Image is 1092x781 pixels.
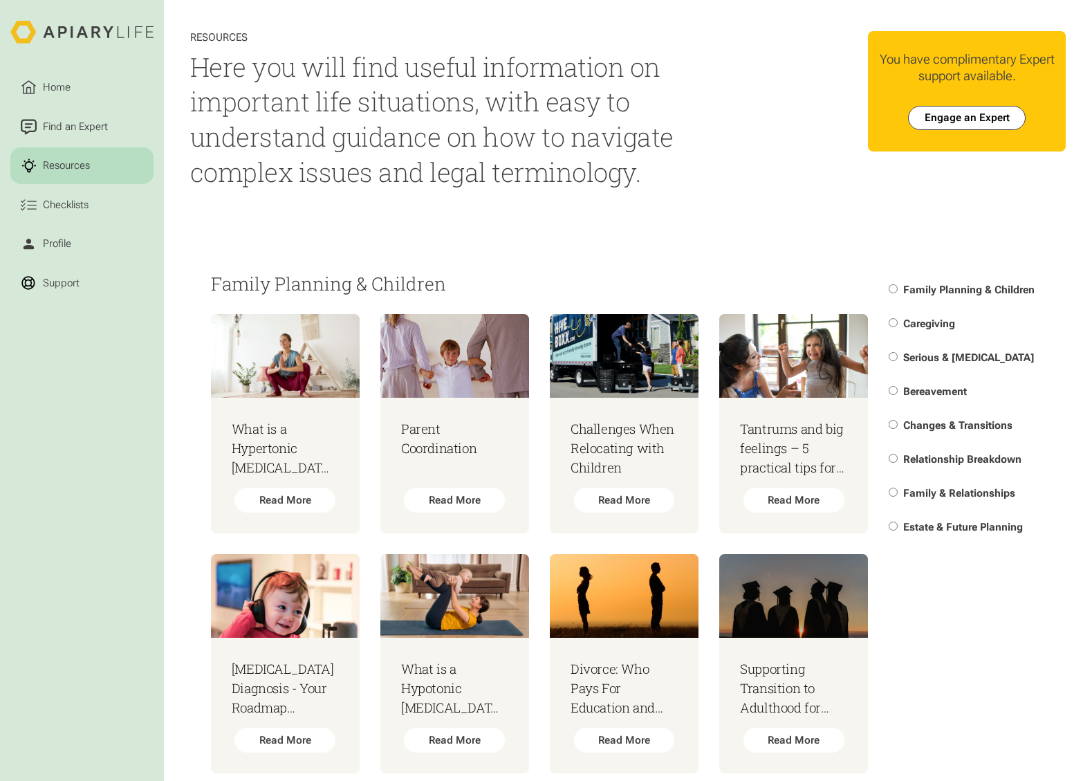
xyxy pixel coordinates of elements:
[401,659,508,718] h3: What is a Hypotonic [MEDICAL_DATA] and How Do I Fix It?
[743,488,844,513] div: Read More
[903,318,955,330] span: Caregiving
[404,488,505,513] div: Read More
[40,236,74,252] div: Profile
[550,314,698,533] a: Challenges When Relocating with ChildrenRead More
[190,50,690,190] h1: Here you will find useful information on important life situations, with easy to understand guida...
[903,521,1023,533] span: Estate & Future Planning
[903,453,1021,466] span: Relationship Breakdown
[10,69,154,106] a: Home
[404,728,505,753] div: Read More
[10,147,154,184] a: Resources
[719,314,868,533] a: Tantrums and big feelings – 5 practical tips for managing children’s challenging behaviourRead More
[889,284,898,293] input: Family Planning & Children
[232,419,339,478] h3: What is a Hypertonic [MEDICAL_DATA] and How Do I Fix It?
[903,284,1035,296] span: Family Planning & Children
[719,554,868,773] a: Supporting Transition to Adulthood for Young People with DisabilitiesRead More
[574,488,675,513] div: Read More
[211,554,360,773] a: [MEDICAL_DATA] Diagnosis - Your Roadmap Through the Early DaysRead More
[574,728,675,753] div: Read More
[903,487,1015,499] span: Family & Relationships
[740,419,847,478] h3: Tantrums and big feelings – 5 practical tips for managing children’s challenging behaviour
[889,352,898,361] input: Serious & [MEDICAL_DATA]
[10,187,154,223] a: Checklists
[889,386,898,395] input: Bereavement
[190,31,690,44] div: Resources
[903,351,1034,364] span: Serious & [MEDICAL_DATA]
[380,554,529,773] a: What is a Hypotonic [MEDICAL_DATA] and How Do I Fix It?Read More
[571,659,678,718] h3: Divorce: Who Pays For Education and How To Afford It
[10,109,154,145] a: Find an Expert
[889,318,898,327] input: Caregiving
[878,52,1055,84] div: You have complimentary Expert support available.
[889,488,898,497] input: Family & Relationships
[232,659,339,718] h3: [MEDICAL_DATA] Diagnosis - Your Roadmap Through the Early Days
[211,273,869,293] h2: Family Planning & Children
[401,419,508,458] h3: Parent Coordination
[10,226,154,262] a: Profile
[40,275,82,291] div: Support
[889,522,898,531] input: Estate & Future Planning
[889,454,898,463] input: Relationship Breakdown
[40,197,91,213] div: Checklists
[903,419,1012,432] span: Changes & Transitions
[40,119,111,135] div: Find an Expert
[234,488,335,513] div: Read More
[889,420,898,429] input: Changes & Transitions
[740,659,847,718] h3: Supporting Transition to Adulthood for Young People with Disabilities
[903,385,967,398] span: Bereavement
[10,265,154,302] a: Support
[743,728,844,753] div: Read More
[908,106,1026,131] a: Engage an Expert
[234,728,335,753] div: Read More
[40,80,73,95] div: Home
[211,314,360,533] a: What is a Hypertonic [MEDICAL_DATA] and How Do I Fix It?Read More
[571,419,678,478] h3: Challenges When Relocating with Children
[550,554,698,773] a: Divorce: Who Pays For Education and How To Afford ItRead More
[380,314,529,533] a: Parent CoordinationRead More
[40,158,93,174] div: Resources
